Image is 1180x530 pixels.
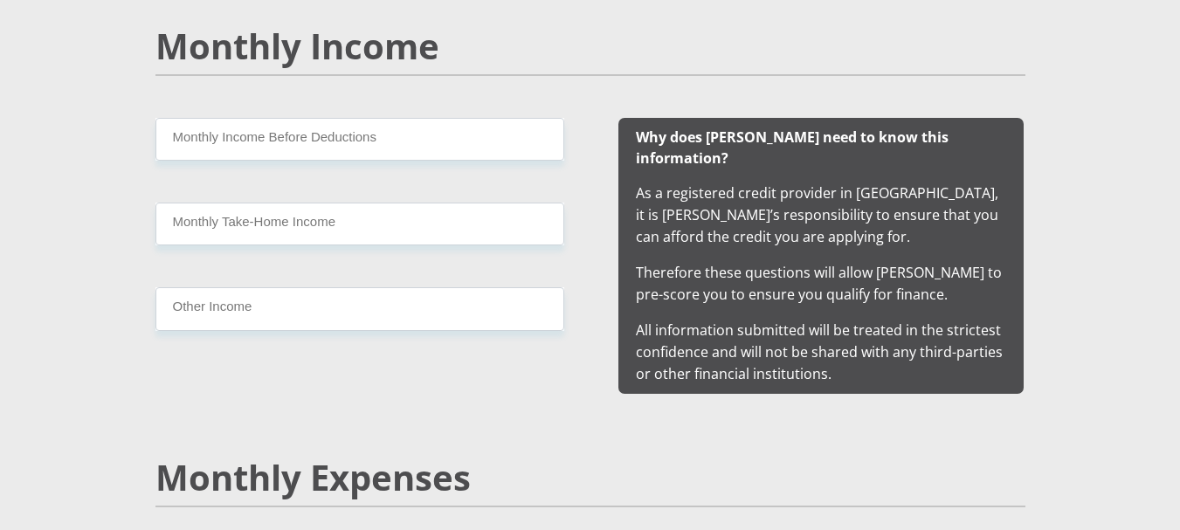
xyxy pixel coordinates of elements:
[155,203,564,245] input: Monthly Take Home Income
[155,457,1025,499] h2: Monthly Expenses
[155,287,564,330] input: Other Income
[155,118,564,161] input: Monthly Income Before Deductions
[636,127,949,168] b: Why does [PERSON_NAME] need to know this information?
[636,127,1006,383] span: As a registered credit provider in [GEOGRAPHIC_DATA], it is [PERSON_NAME]’s responsibility to ens...
[155,25,1025,67] h2: Monthly Income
